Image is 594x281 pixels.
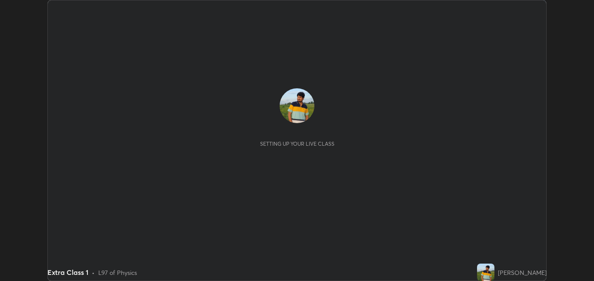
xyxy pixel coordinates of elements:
[98,268,137,277] div: L97 of Physics
[92,268,95,277] div: •
[47,267,88,278] div: Extra Class 1
[477,264,494,281] img: 8e643a8bb0a54ee8a6804a29abf37fd7.jpg
[260,140,334,147] div: Setting up your live class
[280,88,314,123] img: 8e643a8bb0a54ee8a6804a29abf37fd7.jpg
[498,268,547,277] div: [PERSON_NAME]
